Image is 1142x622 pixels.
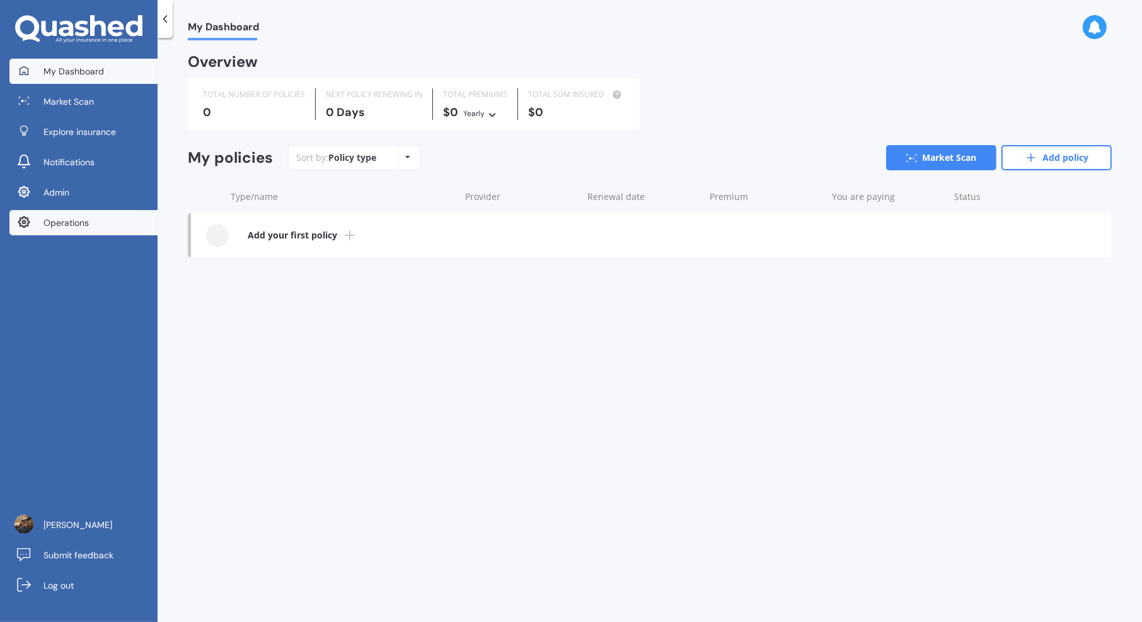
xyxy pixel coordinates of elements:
div: Overview [188,56,258,68]
span: [PERSON_NAME] [43,519,112,531]
a: My Dashboard [9,59,158,84]
b: Add your first policy [248,229,337,242]
div: NEXT POLICY RENEWING IN [326,88,422,101]
span: Admin [43,186,69,199]
div: Yearly [463,107,485,120]
a: Add policy [1001,145,1112,170]
a: Add your first policy [191,213,1112,257]
a: Submit feedback [9,543,158,568]
a: [PERSON_NAME] [9,512,158,537]
div: $0 [443,106,507,120]
span: Notifications [43,156,95,168]
div: Sort by: [296,151,376,164]
span: Market Scan [43,95,94,108]
a: Admin [9,180,158,205]
div: TOTAL PREMIUMS [443,88,507,101]
span: Submit feedback [43,549,113,561]
span: My Dashboard [188,21,259,38]
div: Premium [710,191,822,203]
div: Status [954,191,1049,203]
div: TOTAL NUMBER OF POLICIES [203,88,305,101]
img: ACg8ocJLa-csUtcL-80ItbA20QSwDJeqfJvWfn8fgM9RBEIPTcSLDHdf=s96-c [14,515,33,534]
div: Policy type [328,151,376,164]
a: Explore insurance [9,119,158,144]
span: Explore insurance [43,126,116,138]
div: 0 Days [326,106,422,119]
a: Market Scan [9,89,158,114]
span: My Dashboard [43,65,104,78]
div: $0 [528,106,625,119]
div: You are paying [832,191,944,203]
a: Log out [9,573,158,598]
div: Renewal date [587,191,700,203]
div: Type/name [231,191,455,203]
div: My policies [188,149,273,167]
a: Market Scan [886,145,996,170]
div: Provider [465,191,577,203]
a: Operations [9,210,158,235]
span: Operations [43,216,89,229]
div: 0 [203,106,305,119]
span: Log out [43,579,74,592]
div: TOTAL SUM INSURED [528,88,625,101]
a: Notifications [9,150,158,175]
